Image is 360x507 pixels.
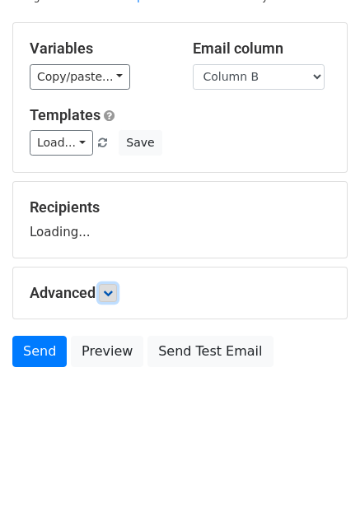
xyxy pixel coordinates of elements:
[71,336,143,367] a: Preview
[12,336,67,367] a: Send
[30,198,330,216] h5: Recipients
[193,40,331,58] h5: Email column
[30,40,168,58] h5: Variables
[30,64,130,90] a: Copy/paste...
[147,336,273,367] a: Send Test Email
[30,106,101,123] a: Templates
[119,130,161,156] button: Save
[30,198,330,241] div: Loading...
[278,428,360,507] iframe: Chat Widget
[30,130,93,156] a: Load...
[30,284,330,302] h5: Advanced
